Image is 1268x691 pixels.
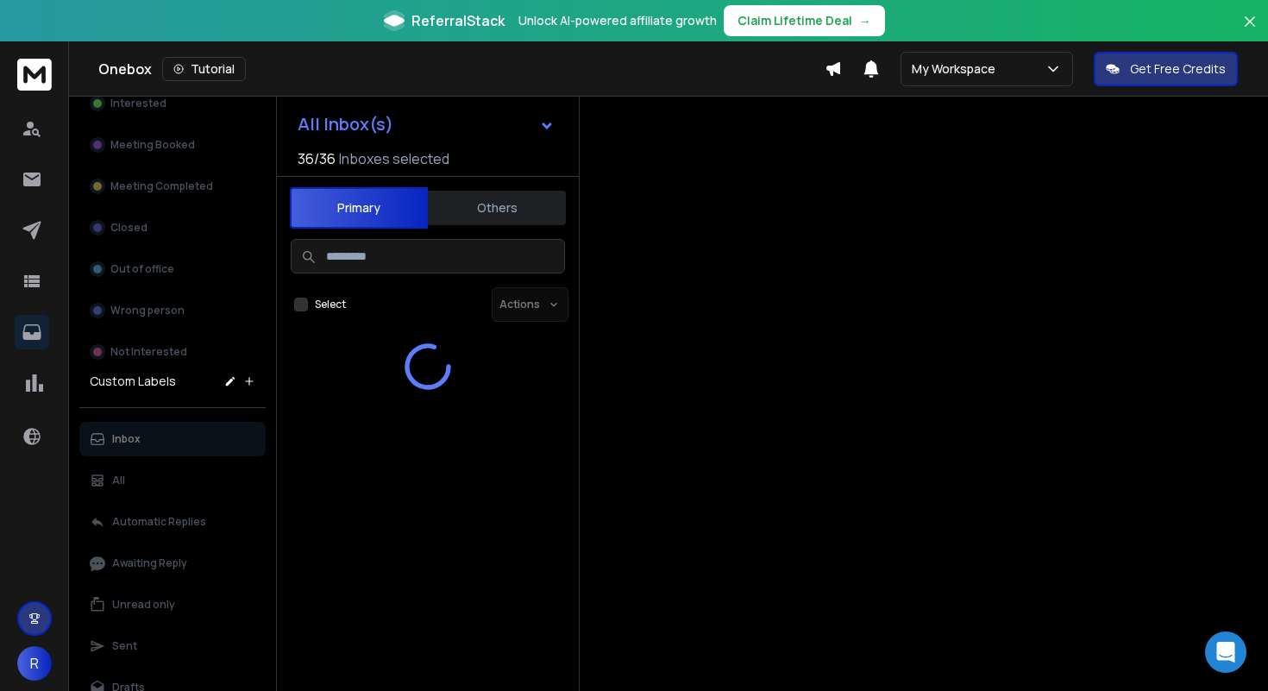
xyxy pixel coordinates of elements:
[859,12,871,29] span: →
[518,12,717,29] p: Unlock AI-powered affiliate growth
[162,57,246,81] button: Tutorial
[290,187,428,229] button: Primary
[339,148,449,169] h3: Inboxes selected
[1094,52,1238,86] button: Get Free Credits
[912,60,1002,78] p: My Workspace
[298,148,336,169] span: 36 / 36
[1205,631,1246,673] div: Open Intercom Messenger
[1130,60,1226,78] p: Get Free Credits
[284,107,568,141] button: All Inbox(s)
[298,116,393,133] h1: All Inbox(s)
[17,646,52,681] button: R
[724,5,885,36] button: Claim Lifetime Deal→
[315,298,346,311] label: Select
[411,10,505,31] span: ReferralStack
[1239,10,1261,52] button: Close banner
[90,373,176,390] h3: Custom Labels
[428,189,566,227] button: Others
[98,57,825,81] div: Onebox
